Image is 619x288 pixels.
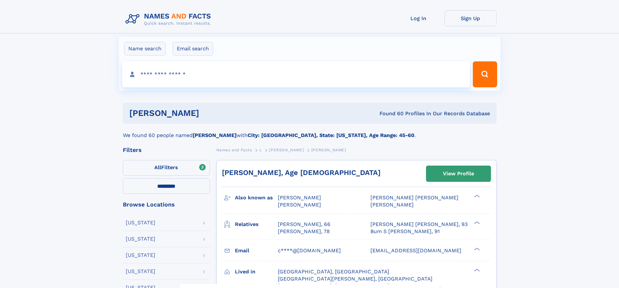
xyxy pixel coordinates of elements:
span: [PERSON_NAME] [278,202,321,208]
div: [US_STATE] [126,220,155,225]
label: Filters [123,160,210,176]
a: [PERSON_NAME], Age [DEMOGRAPHIC_DATA] [222,169,380,177]
span: [EMAIL_ADDRESS][DOMAIN_NAME] [370,247,461,254]
span: [PERSON_NAME] [278,194,321,201]
a: [PERSON_NAME], 66 [278,221,330,228]
h3: Relatives [235,219,278,230]
a: Sign Up [445,10,496,26]
a: Bum S [PERSON_NAME], 91 [370,228,440,235]
span: [PERSON_NAME] [269,148,304,152]
a: [PERSON_NAME] [269,146,304,154]
span: L [259,148,262,152]
h3: Also known as [235,192,278,203]
div: [US_STATE] [126,269,155,274]
a: Log In [393,10,445,26]
h1: [PERSON_NAME] [129,109,290,117]
span: [PERSON_NAME] [370,202,414,208]
span: [GEOGRAPHIC_DATA], [GEOGRAPHIC_DATA] [278,269,389,275]
button: Search Button [473,61,497,87]
img: Logo Names and Facts [123,10,216,28]
div: ❯ [472,247,480,251]
div: ❯ [472,194,480,198]
b: [PERSON_NAME] [193,132,237,138]
input: search input [122,61,470,87]
div: View Profile [443,166,474,181]
div: Browse Locations [123,202,210,207]
span: [PERSON_NAME] [PERSON_NAME] [370,194,458,201]
div: We found 60 people named with . [123,124,496,139]
div: ❯ [472,220,480,225]
div: Filters [123,147,210,153]
span: [PERSON_NAME] [311,148,346,152]
a: L [259,146,262,154]
div: [US_STATE] [126,236,155,242]
h3: Lived in [235,266,278,277]
label: Name search [124,42,166,56]
div: Found 60 Profiles In Our Records Database [289,110,490,117]
a: Names and Facts [216,146,252,154]
span: [GEOGRAPHIC_DATA][PERSON_NAME], [GEOGRAPHIC_DATA] [278,276,432,282]
h3: Email [235,245,278,256]
label: Email search [173,42,213,56]
span: All [154,164,161,170]
div: ❯ [472,268,480,272]
div: [US_STATE] [126,253,155,258]
a: [PERSON_NAME] [PERSON_NAME], 93 [370,221,468,228]
a: View Profile [426,166,491,182]
b: City: [GEOGRAPHIC_DATA], State: [US_STATE], Age Range: 45-60 [248,132,414,138]
a: [PERSON_NAME], 78 [278,228,330,235]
